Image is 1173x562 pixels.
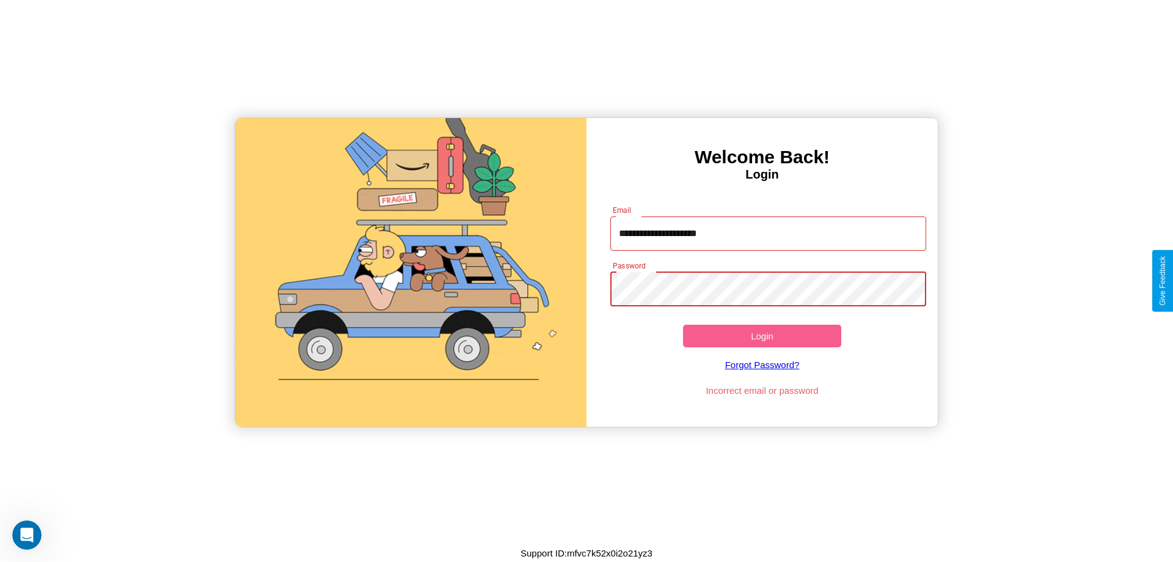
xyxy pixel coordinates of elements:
iframe: Intercom live chat [12,520,42,550]
img: gif [235,118,586,427]
p: Incorrect email or password [604,382,921,399]
div: Give Feedback [1158,256,1167,306]
p: Support ID: mfvc7k52x0i2o21yz3 [521,545,652,561]
a: Forgot Password? [604,347,921,382]
button: Login [683,325,841,347]
label: Email [613,205,632,215]
h4: Login [586,168,938,182]
h3: Welcome Back! [586,147,938,168]
label: Password [613,261,645,271]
